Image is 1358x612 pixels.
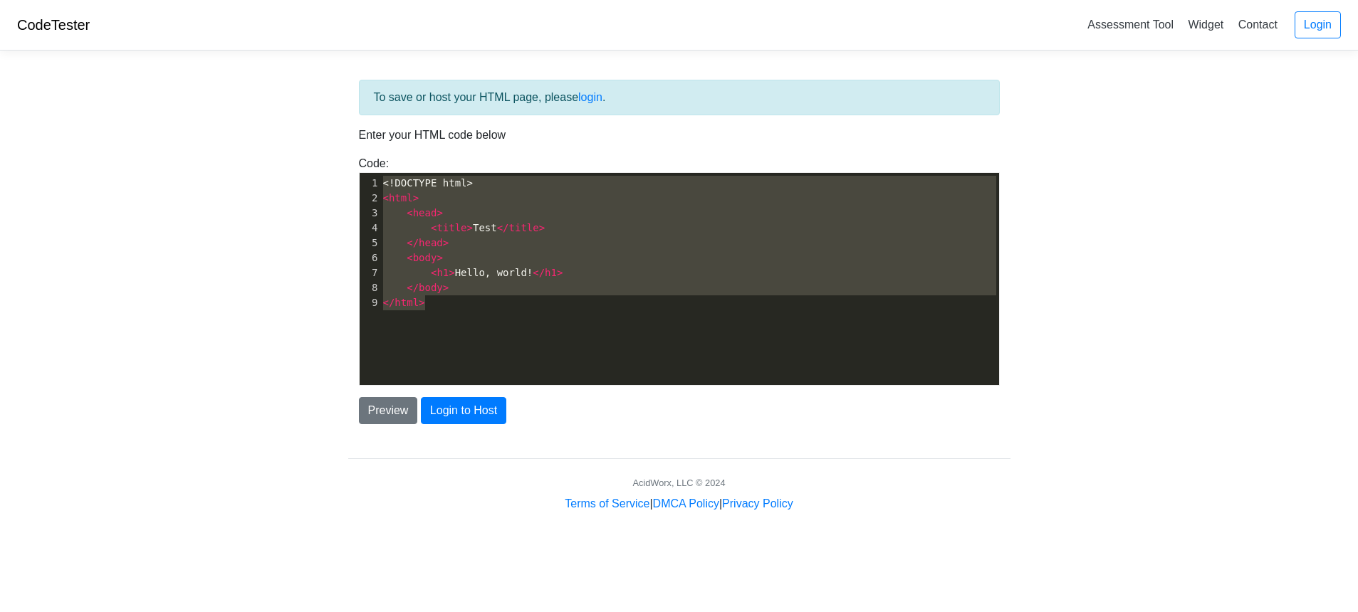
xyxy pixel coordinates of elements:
div: 4 [360,221,380,236]
span: < [407,207,412,218]
span: body [419,282,443,293]
a: Contact [1233,13,1283,36]
a: CodeTester [17,17,90,33]
span: Hello, world! [383,267,563,278]
span: > [467,222,473,233]
div: Code: [348,155,1010,386]
span: > [413,192,419,204]
div: 9 [360,295,380,310]
span: title [509,222,539,233]
a: Assessment Tool [1082,13,1179,36]
span: head [419,237,443,248]
span: > [437,207,442,218]
span: < [431,267,437,278]
span: > [419,297,424,308]
span: > [539,222,545,233]
span: title [437,222,466,233]
span: < [407,252,412,263]
div: 1 [360,176,380,191]
span: > [443,282,449,293]
a: Privacy Policy [722,497,793,510]
span: </ [407,282,419,293]
p: Enter your HTML code below [359,127,1000,144]
span: < [431,222,437,233]
div: AcidWorx, LLC © 2024 [632,476,725,490]
div: 8 [360,280,380,295]
span: > [437,252,442,263]
span: > [443,237,449,248]
span: head [413,207,437,218]
a: login [578,91,602,103]
div: 3 [360,206,380,221]
div: 5 [360,236,380,250]
a: Widget [1182,13,1229,36]
span: </ [407,237,419,248]
span: > [449,267,454,278]
span: html [389,192,413,204]
div: 7 [360,265,380,280]
span: > [557,267,563,278]
span: < [383,192,389,204]
a: DMCA Policy [653,497,719,510]
span: Test [383,222,545,233]
div: 6 [360,250,380,265]
button: Preview [359,397,418,424]
span: </ [497,222,509,233]
span: html [395,297,419,308]
div: | | [565,495,793,512]
span: h1 [437,267,449,278]
a: Login [1295,11,1341,38]
span: body [413,252,437,263]
a: Terms of Service [565,497,649,510]
span: </ [533,267,545,278]
span: </ [383,297,395,308]
div: To save or host your HTML page, please . [359,80,1000,115]
button: Login to Host [421,397,506,424]
div: 2 [360,191,380,206]
span: h1 [545,267,557,278]
span: <!DOCTYPE html> [383,177,473,189]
